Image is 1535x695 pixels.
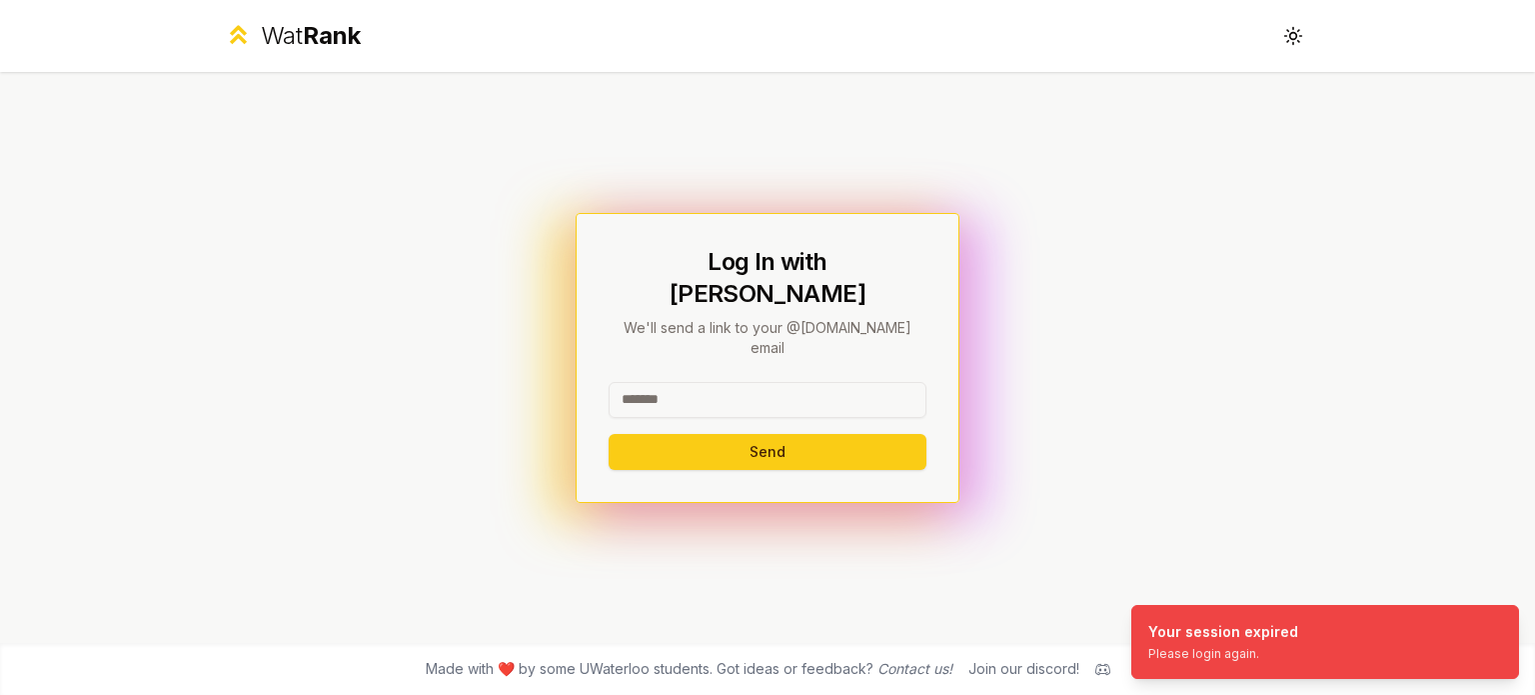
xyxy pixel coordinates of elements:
[877,660,952,677] a: Contact us!
[609,246,926,310] h1: Log In with [PERSON_NAME]
[1148,646,1298,662] div: Please login again.
[609,318,926,358] p: We'll send a link to your @[DOMAIN_NAME] email
[968,659,1079,679] div: Join our discord!
[609,434,926,470] button: Send
[303,21,361,50] span: Rank
[426,659,952,679] span: Made with ❤️ by some UWaterloo students. Got ideas or feedback?
[224,20,361,52] a: WatRank
[261,20,361,52] div: Wat
[1148,622,1298,642] div: Your session expired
